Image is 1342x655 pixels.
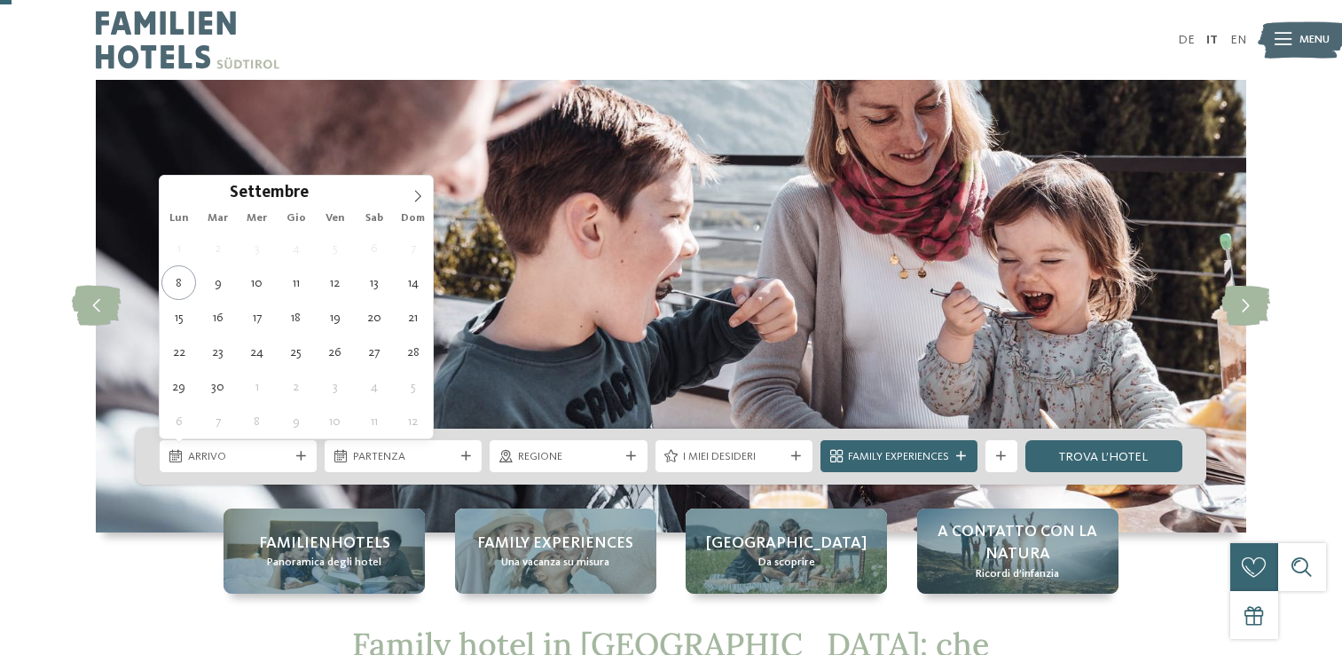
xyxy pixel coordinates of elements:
[686,509,887,594] a: Family hotel in Trentino Alto Adige: la vacanza ideale per grandi e piccini [GEOGRAPHIC_DATA] Da ...
[1230,34,1246,46] a: EN
[1025,440,1182,472] a: trova l’hotel
[396,265,430,300] span: Settembre 14, 2025
[396,300,430,335] span: Settembre 21, 2025
[396,335,430,369] span: Settembre 28, 2025
[318,265,352,300] span: Settembre 12, 2025
[318,335,352,369] span: Settembre 26, 2025
[200,369,235,404] span: Settembre 30, 2025
[160,213,199,225] span: Lun
[200,404,235,438] span: Ottobre 7, 2025
[357,265,391,300] span: Settembre 13, 2025
[239,231,274,265] span: Settembre 3, 2025
[848,449,949,465] span: Family Experiences
[318,231,352,265] span: Settembre 5, 2025
[277,213,316,225] span: Gio
[318,404,352,438] span: Ottobre 10, 2025
[267,555,381,571] span: Panoramica degli hotel
[933,521,1103,565] span: A contatto con la natura
[200,335,235,369] span: Settembre 23, 2025
[199,213,238,225] span: Mar
[976,566,1059,582] span: Ricordi d’infanzia
[279,300,313,335] span: Settembre 18, 2025
[230,185,309,202] span: Settembre
[279,369,313,404] span: Ottobre 2, 2025
[161,265,196,300] span: Settembre 8, 2025
[200,231,235,265] span: Settembre 2, 2025
[161,404,196,438] span: Ottobre 6, 2025
[501,555,609,571] span: Una vacanza su misura
[161,335,196,369] span: Settembre 22, 2025
[396,404,430,438] span: Ottobre 12, 2025
[259,533,390,555] span: Familienhotels
[396,369,430,404] span: Ottobre 5, 2025
[758,555,815,571] span: Da scoprire
[357,369,391,404] span: Ottobre 4, 2025
[239,300,274,335] span: Settembre 17, 2025
[357,231,391,265] span: Settembre 6, 2025
[161,300,196,335] span: Settembre 15, 2025
[309,183,367,201] input: Year
[357,404,391,438] span: Ottobre 11, 2025
[239,369,274,404] span: Ottobre 1, 2025
[318,369,352,404] span: Ottobre 3, 2025
[1178,34,1195,46] a: DE
[357,300,391,335] span: Settembre 20, 2025
[239,404,274,438] span: Ottobre 8, 2025
[239,335,274,369] span: Settembre 24, 2025
[1299,32,1330,48] span: Menu
[318,300,352,335] span: Settembre 19, 2025
[357,335,391,369] span: Settembre 27, 2025
[353,449,454,465] span: Partenza
[279,265,313,300] span: Settembre 11, 2025
[706,533,867,555] span: [GEOGRAPHIC_DATA]
[239,265,274,300] span: Settembre 10, 2025
[161,369,196,404] span: Settembre 29, 2025
[279,404,313,438] span: Ottobre 9, 2025
[1206,34,1218,46] a: IT
[161,231,196,265] span: Settembre 1, 2025
[279,231,313,265] span: Settembre 4, 2025
[455,509,656,594] a: Family hotel in Trentino Alto Adige: la vacanza ideale per grandi e piccini Family experiences Un...
[96,80,1246,533] img: Family hotel in Trentino Alto Adige: la vacanza ideale per grandi e piccini
[200,265,235,300] span: Settembre 9, 2025
[238,213,277,225] span: Mer
[279,335,313,369] span: Settembre 25, 2025
[188,449,289,465] span: Arrivo
[316,213,355,225] span: Ven
[477,533,633,555] span: Family experiences
[396,231,430,265] span: Settembre 7, 2025
[224,509,425,594] a: Family hotel in Trentino Alto Adige: la vacanza ideale per grandi e piccini Familienhotels Panora...
[518,449,619,465] span: Regione
[394,213,433,225] span: Dom
[355,213,394,225] span: Sab
[917,509,1118,594] a: Family hotel in Trentino Alto Adige: la vacanza ideale per grandi e piccini A contatto con la nat...
[683,449,784,465] span: I miei desideri
[200,300,235,335] span: Settembre 16, 2025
